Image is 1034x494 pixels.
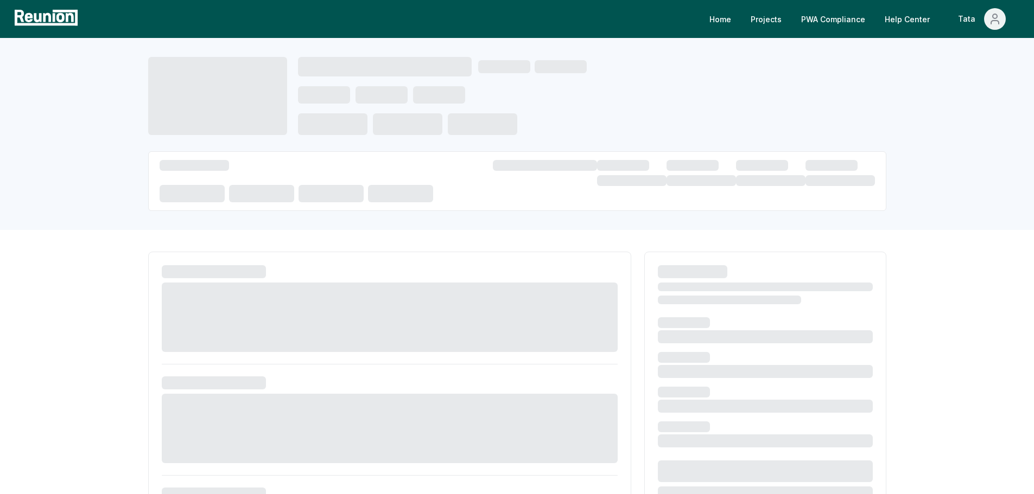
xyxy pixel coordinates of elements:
a: Projects [742,8,790,30]
a: PWA Compliance [792,8,874,30]
a: Home [701,8,740,30]
a: Help Center [876,8,938,30]
nav: Main [701,8,1023,30]
button: Tata [949,8,1014,30]
div: Tata [958,8,980,30]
